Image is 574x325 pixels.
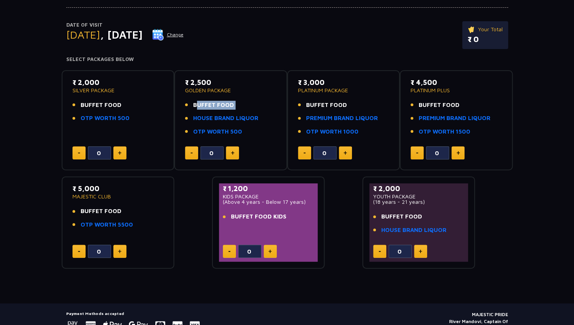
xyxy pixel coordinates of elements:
h5: Payment Methods accepted [66,311,200,316]
span: BUFFET FOOD [193,101,234,110]
p: Your Total [468,25,503,34]
img: ticket [468,25,476,34]
p: ₹ 2,500 [185,77,276,88]
a: OTP WORTH 1500 [419,127,470,136]
img: minus [228,251,231,252]
img: plus [118,249,121,253]
button: Change [152,29,184,41]
a: PREMIUM BRAND LIQUOR [419,114,490,123]
span: , [DATE] [100,28,143,41]
img: minus [190,152,193,154]
a: OTP WORTH 500 [193,127,242,136]
a: HOUSE BRAND LIQUOR [381,226,446,235]
img: plus [419,249,422,253]
span: BUFFET FOOD [81,101,121,110]
span: BUFFET FOOD KIDS [231,212,286,221]
img: minus [379,251,381,252]
img: minus [303,152,306,154]
p: Date of Visit [66,21,184,29]
img: plus [231,151,234,155]
p: ₹ 2,000 [72,77,164,88]
p: ₹ 1,200 [223,183,314,194]
img: plus [456,151,460,155]
span: BUFFET FOOD [306,101,347,110]
p: (Above 4 years - Below 17 years) [223,199,314,205]
span: [DATE] [66,28,100,41]
p: PLATINUM PLUS [411,88,502,93]
p: ₹ 5,000 [72,183,164,194]
a: HOUSE BRAND LIQUOR [193,114,258,123]
p: YOUTH PACKAGE [373,194,465,199]
a: PREMIUM BRAND LIQUOR [306,114,378,123]
span: BUFFET FOOD [381,212,422,221]
p: ₹ 3,000 [298,77,389,88]
p: ₹ 4,500 [411,77,502,88]
p: (18 years - 21 years) [373,199,465,205]
p: ₹ 0 [468,34,503,45]
img: plus [118,151,121,155]
img: plus [268,249,272,253]
span: BUFFET FOOD [81,207,121,216]
p: MAJESTIC CLUB [72,194,164,199]
p: ₹ 2,000 [373,183,465,194]
a: OTP WORTH 5500 [81,220,133,229]
span: BUFFET FOOD [419,101,460,110]
p: KIDS PACKAGE [223,194,314,199]
a: OTP WORTH 500 [81,114,130,123]
img: plus [343,151,347,155]
h4: Select Packages Below [66,56,508,63]
img: minus [416,152,418,154]
p: PLATINUM PACKAGE [298,88,389,93]
img: minus [78,251,80,252]
p: SILVER PACKAGE [72,88,164,93]
a: OTP WORTH 1000 [306,127,359,136]
img: minus [78,152,80,154]
p: GOLDEN PACKAGE [185,88,276,93]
